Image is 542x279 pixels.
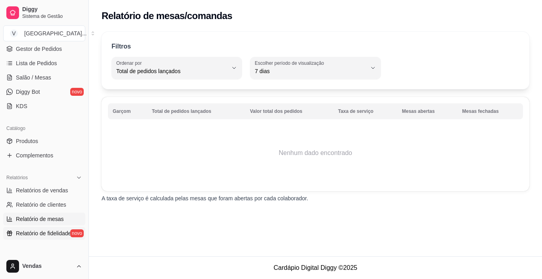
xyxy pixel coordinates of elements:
span: Gestor de Pedidos [16,45,62,53]
th: Taxa de serviço [333,103,397,119]
a: Lista de Pedidos [3,57,85,70]
div: Gerenciar [3,249,85,262]
span: Diggy Bot [16,88,40,96]
a: Produtos [3,135,85,147]
button: Vendas [3,257,85,276]
a: Diggy Botnovo [3,85,85,98]
p: Filtros [111,42,131,51]
span: Relatórios [6,174,28,181]
span: Relatório de clientes [16,201,66,209]
button: Select a team [3,25,85,41]
a: Relatórios de vendas [3,184,85,197]
span: Salão / Mesas [16,74,51,81]
span: Diggy [22,6,82,13]
footer: Cardápio Digital Diggy © 2025 [89,256,542,279]
span: Relatório de fidelidade [16,229,71,237]
button: Escolher período de visualização7 dias [250,57,381,79]
a: Gestor de Pedidos [3,43,85,55]
span: Vendas [22,263,73,270]
span: 7 dias [255,67,366,75]
th: Garçom [108,103,147,119]
label: Ordenar por [116,60,144,66]
div: Catálogo [3,122,85,135]
span: V [10,29,18,37]
span: Total de pedidos lançados [116,67,228,75]
span: Relatórios de vendas [16,186,68,194]
span: Relatório de mesas [16,215,64,223]
div: [GEOGRAPHIC_DATA] ... [24,29,86,37]
span: Lista de Pedidos [16,59,57,67]
th: Valor total dos pedidos [245,103,333,119]
h2: Relatório de mesas/comandas [102,10,232,22]
span: Produtos [16,137,38,145]
button: Ordenar porTotal de pedidos lançados [111,57,242,79]
a: DiggySistema de Gestão [3,3,85,22]
a: Salão / Mesas [3,71,85,84]
a: Relatório de clientes [3,198,85,211]
a: Complementos [3,149,85,162]
p: A taxa de serviço é calculada pelas mesas que foram abertas por cada colaborador. [102,194,529,202]
th: Total de pedidos lançados [147,103,245,119]
a: Relatório de fidelidadenovo [3,227,85,240]
th: Mesas fechadas [457,103,523,119]
a: KDS [3,100,85,112]
span: KDS [16,102,27,110]
td: Nenhum dado encontrado [108,121,523,185]
label: Escolher período de visualização [255,60,327,66]
span: Complementos [16,151,53,159]
a: Relatório de mesas [3,213,85,225]
th: Mesas abertas [397,103,457,119]
span: Sistema de Gestão [22,13,82,19]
